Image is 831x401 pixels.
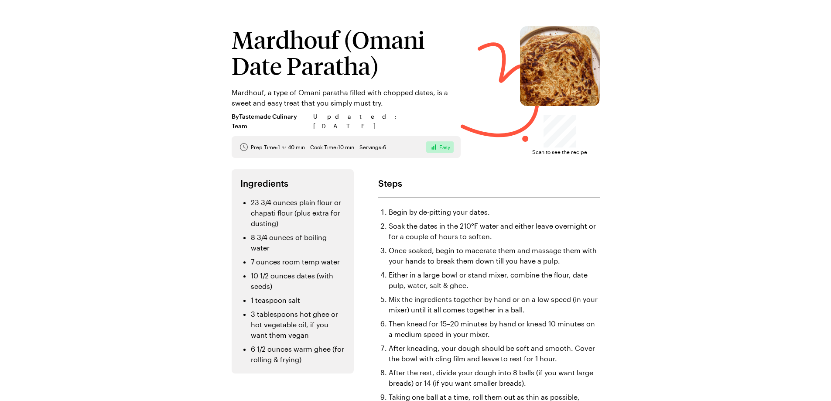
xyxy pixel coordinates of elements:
[251,257,345,267] li: 7 ounces room temp water
[251,309,345,340] li: 3 tablespoons hot ghee or hot vegetable oil, if you want them vegan
[251,144,305,151] span: Prep Time: 1 hr 40 min
[232,87,461,108] p: Mardhouf, a type of Omani paratha filled with chopped dates, is a sweet and easy treat that you s...
[251,344,345,365] li: 6 1/2 ounces warm ghee (for rolling & frying)
[251,271,345,291] li: 10 1/2 ounces dates (with seeds)
[232,112,308,131] span: By Tastemade Culinary Team
[389,294,600,315] li: Mix the ingredients together by hand or on a low speed (in your mixer) until it all comes togethe...
[389,367,600,388] li: After the rest, divide your dough into 8 balls (if you want large breads) or 14 (if you want smal...
[389,207,600,217] li: Begin by de-pitting your dates.
[240,178,345,189] h2: Ingredients
[389,343,600,364] li: After kneading, your dough should be soft and smooth. Cover the bowl with cling film and leave to...
[359,144,386,151] span: Servings: 6
[378,178,600,189] h2: Steps
[389,319,600,339] li: Then knead for 15–20 minutes by hand or knead 10 minutes on a medium speed in your mixer.
[389,270,600,291] li: Either in a large bowl or stand mixer, combine the flour, date pulp, water, salt & ghee.
[389,221,600,242] li: Soak the dates in the 210°F water and either leave overnight or for a couple of hours to soften.
[251,232,345,253] li: 8 3/4 ounces of boiling water
[439,144,450,151] span: Easy
[251,197,345,229] li: 23 3/4 ounces plain flour or chapati flour (plus extra for dusting)
[532,147,587,156] span: Scan to see the recipe
[520,26,600,106] img: Mardhouf (Omani Date Paratha)
[389,245,600,266] li: Once soaked, begin to macerate them and massage them with your hands to break them down till you ...
[313,112,461,131] span: Updated : [DATE]
[251,295,345,305] li: 1 teaspoon salt
[310,144,354,151] span: Cook Time: 10 min
[232,26,461,79] h1: Mardhouf (Omani Date Paratha)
